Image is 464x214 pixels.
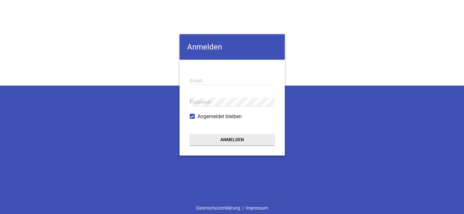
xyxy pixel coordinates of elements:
[197,113,242,120] span: Angemeldet bleiben
[190,134,275,145] button: Anmelden
[180,34,285,60] h4: Anmelden
[243,202,270,214] a: Impressum
[194,202,270,214] div: |
[194,202,242,214] a: Datenschutzerklärung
